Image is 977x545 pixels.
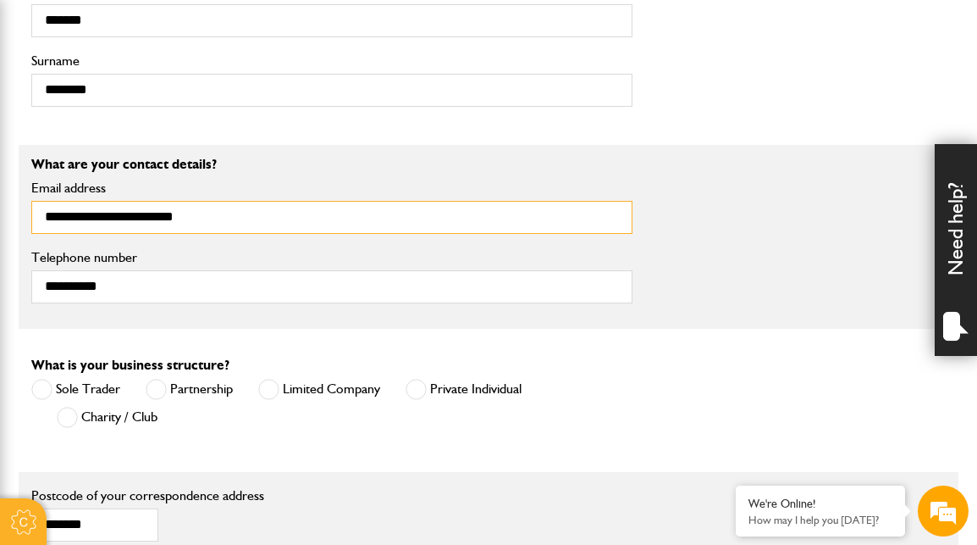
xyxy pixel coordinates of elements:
[146,379,233,400] label: Partnership
[22,157,309,194] input: Enter your last name
[230,424,307,447] em: Start Chat
[31,181,632,195] label: Email address
[31,158,632,171] p: What are your contact details?
[22,257,309,294] input: Enter your phone number
[22,307,309,409] textarea: Type your message and hit 'Enter'
[22,207,309,244] input: Enter your email address
[29,94,71,118] img: d_20077148190_company_1631870298795_20077148190
[406,379,522,400] label: Private Individual
[278,8,318,49] div: Minimize live chat window
[748,514,892,526] p: How may I help you today?
[31,359,229,372] label: What is your business structure?
[57,407,157,428] label: Charity / Club
[258,379,380,400] label: Limited Company
[31,379,120,400] label: Sole Trader
[31,251,632,264] label: Telephone number
[31,489,632,503] label: Postcode of your correspondence address
[748,497,892,511] div: We're Online!
[31,54,632,68] label: Surname
[935,144,977,356] div: Need help?
[88,95,284,117] div: Chat with us now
